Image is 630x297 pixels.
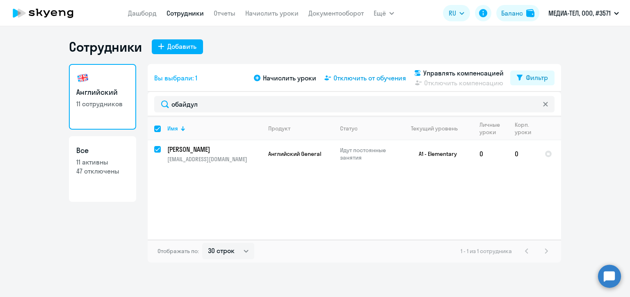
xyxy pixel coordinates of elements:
a: Английский11 сотрудников [69,64,136,130]
p: МЕДИА-ТЕЛ, ООО, #3571 [548,8,611,18]
button: Балансbalance [496,5,539,21]
span: Начислить уроки [263,73,316,83]
td: A1 - Elementary [397,140,473,167]
div: Баланс [501,8,523,18]
span: 1 - 1 из 1 сотрудника [461,247,512,255]
div: Текущий уровень [411,125,458,132]
img: balance [526,9,534,17]
div: Продукт [268,125,333,132]
p: 11 сотрудников [76,99,129,108]
img: english [76,71,89,85]
div: Имя [167,125,261,132]
button: RU [443,5,470,21]
h1: Сотрудники [69,39,142,55]
span: Отображать по: [157,247,199,255]
td: 0 [473,140,508,167]
button: Ещё [374,5,394,21]
button: Фильтр [510,71,555,85]
div: Статус [340,125,396,132]
a: Дашборд [128,9,157,17]
h3: Английский [76,87,129,98]
div: Продукт [268,125,290,132]
p: Идут постоянные занятия [340,146,396,161]
p: 47 отключены [76,167,129,176]
a: Документооборот [308,9,364,17]
div: Корп. уроки [515,121,538,136]
button: Добавить [152,39,203,54]
span: Английский General [268,150,321,158]
span: Вы выбрали: 1 [154,73,197,83]
span: Отключить от обучения [333,73,406,83]
div: Добавить [167,41,196,51]
input: Поиск по имени, email, продукту или статусу [154,96,555,112]
p: [PERSON_NAME] [167,145,260,154]
a: [PERSON_NAME] [167,145,261,154]
div: Личные уроки [479,121,508,136]
div: Личные уроки [479,121,500,136]
div: Имя [167,125,178,132]
div: Текущий уровень [403,125,472,132]
h3: Все [76,145,129,156]
div: Фильтр [526,73,548,82]
span: Ещё [374,8,386,18]
span: RU [449,8,456,18]
a: Начислить уроки [245,9,299,17]
div: Корп. уроки [515,121,531,136]
a: Все11 активны47 отключены [69,136,136,202]
td: 0 [508,140,538,167]
div: Статус [340,125,358,132]
a: Отчеты [214,9,235,17]
a: Сотрудники [167,9,204,17]
p: 11 активны [76,158,129,167]
button: МЕДИА-ТЕЛ, ООО, #3571 [544,3,623,23]
p: [EMAIL_ADDRESS][DOMAIN_NAME] [167,155,261,163]
span: Управлять компенсацией [423,68,504,78]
